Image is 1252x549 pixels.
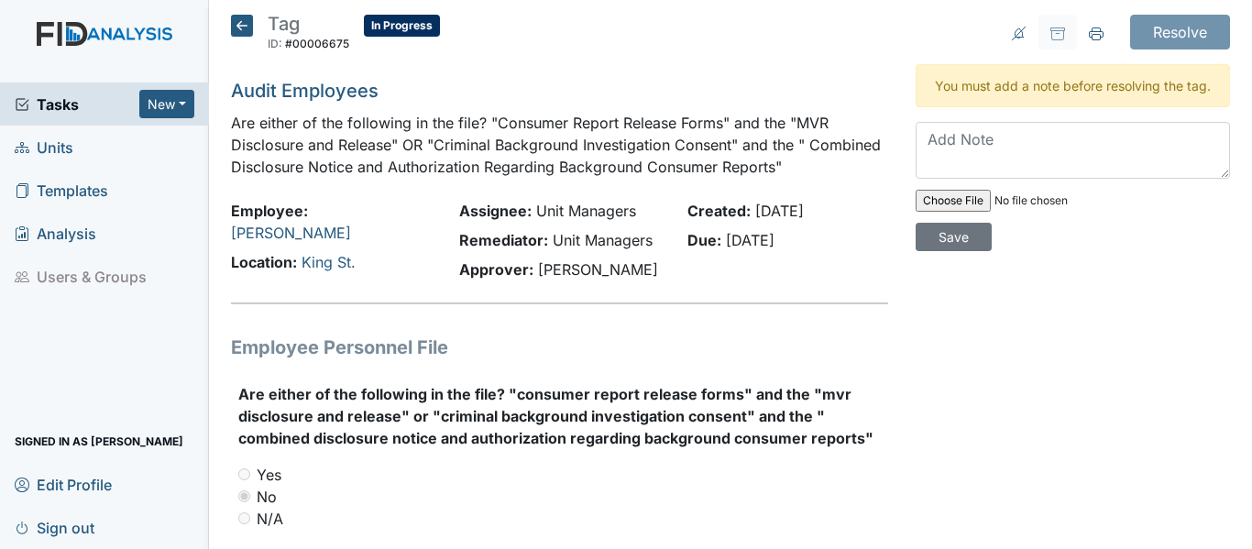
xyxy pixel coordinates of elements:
span: Unit Managers [553,231,653,249]
strong: Employee: [231,202,308,220]
strong: Assignee: [459,202,532,220]
span: Sign out [15,513,94,542]
strong: Remediator: [459,231,548,249]
input: Save [916,223,992,251]
strong: Due: [687,231,721,249]
span: Tag [268,13,300,35]
a: Audit Employees [231,80,379,102]
span: #00006675 [285,37,349,50]
a: [PERSON_NAME] [231,224,351,242]
strong: Created: [687,202,751,220]
span: [PERSON_NAME] [538,260,658,279]
h1: Employee Personnel File [231,334,888,361]
span: Unit Managers [536,202,636,220]
label: No [257,486,277,508]
div: You must add a note before resolving the tag. [916,64,1230,107]
span: [DATE] [726,231,774,249]
p: Are either of the following in the file? "Consumer Report Release Forms" and the "MVR Disclosure ... [231,112,888,178]
label: N/A [257,508,283,530]
span: Units [15,133,73,161]
strong: Location: [231,253,297,271]
input: N/A [238,512,250,524]
span: ID: [268,37,282,50]
input: Yes [238,468,250,480]
a: King St. [302,253,356,271]
button: New [139,90,194,118]
label: Yes [257,464,281,486]
a: Tasks [15,93,139,115]
span: Edit Profile [15,470,112,499]
span: Signed in as [PERSON_NAME] [15,427,183,456]
strong: Approver: [459,260,533,279]
label: Are either of the following in the file? "consumer report release forms" and the "mvr disclosure ... [238,383,888,449]
span: Analysis [15,219,96,247]
input: Resolve [1130,15,1230,49]
span: In Progress [364,15,440,37]
input: No [238,490,250,502]
span: [DATE] [755,202,804,220]
span: Templates [15,176,108,204]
